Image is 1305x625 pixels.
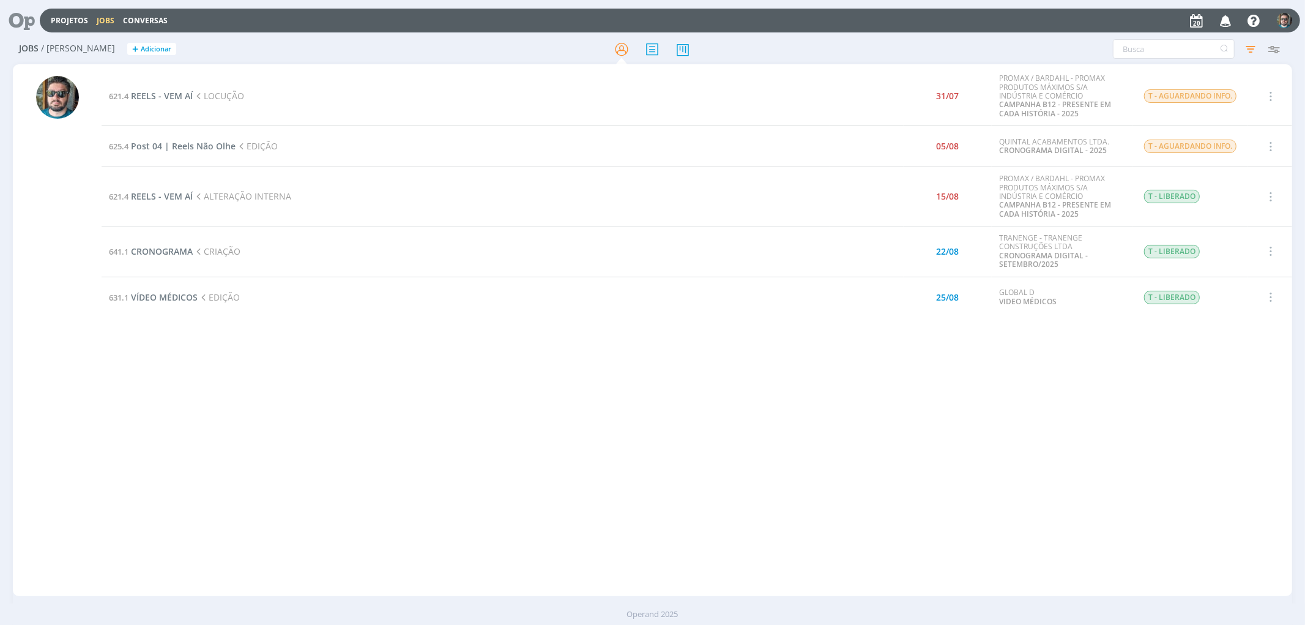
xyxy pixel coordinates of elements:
button: Jobs [93,16,118,26]
span: Adicionar [141,45,171,53]
div: 22/08 [937,247,959,256]
div: PROMAX / BARDAHL - PROMAX PRODUTOS MÁXIMOS S/A INDÚSTRIA E COMÉRCIO [999,74,1125,118]
span: LOCUÇÃO [193,90,244,102]
div: QUINTAL ACABAMENTOS LTDA. [999,138,1125,155]
div: PROMAX / BARDAHL - PROMAX PRODUTOS MÁXIMOS S/A INDÚSTRIA E COMÉRCIO [999,174,1125,219]
span: T - AGUARDANDO INFO. [1144,89,1236,103]
a: 621.4REELS - VEM AÍ [109,190,193,202]
a: CAMPANHA B12 - PRESENTE EM CADA HISTÓRIA - 2025 [999,99,1111,118]
a: CRONOGRAMA DIGITAL - 2025 [999,145,1107,155]
span: CRONOGRAMA [131,245,193,257]
div: 25/08 [937,293,959,302]
a: Conversas [123,15,168,26]
button: Conversas [119,16,171,26]
div: 05/08 [937,142,959,151]
input: Busca [1113,39,1235,59]
a: Projetos [51,15,88,26]
a: 631.1VÍDEO MÉDICOS [109,291,198,303]
span: T - LIBERADO [1144,245,1200,258]
img: R [36,76,79,119]
a: VIDEO MÉDICOS [999,296,1057,307]
span: EDIÇÃO [236,140,278,152]
a: 641.1CRONOGRAMA [109,245,193,257]
span: REELS - VEM AÍ [131,90,193,102]
a: 621.4REELS - VEM AÍ [109,90,193,102]
button: R [1276,10,1293,31]
span: VÍDEO MÉDICOS [131,291,198,303]
span: REELS - VEM AÍ [131,190,193,202]
span: Post 04 | Reels Não Olhe [131,140,236,152]
span: 631.1 [109,292,128,303]
div: 31/07 [937,92,959,100]
div: TRANENGE - TRANENGE CONSTRUÇÕES LTDA [999,234,1125,269]
span: 625.4 [109,141,128,152]
span: Jobs [19,43,39,54]
a: CAMPANHA B12 - PRESENTE EM CADA HISTÓRIA - 2025 [999,200,1111,219]
div: GLOBAL D [999,288,1125,306]
span: 621.4 [109,91,128,102]
span: T - LIBERADO [1144,291,1200,304]
button: +Adicionar [127,43,176,56]
span: T - LIBERADO [1144,190,1200,203]
button: Projetos [47,16,92,26]
span: CRIAÇÃO [193,245,240,257]
span: ALTERAÇÃO INTERNA [193,190,291,202]
div: 15/08 [937,192,959,201]
span: 621.4 [109,191,128,202]
img: R [1277,13,1292,28]
span: T - AGUARDANDO INFO. [1144,140,1236,153]
a: Jobs [97,15,114,26]
span: + [132,43,138,56]
span: EDIÇÃO [198,291,240,303]
a: CRONOGRAMA DIGITAL - SETEMBRO/2025 [999,250,1088,269]
a: 625.4Post 04 | Reels Não Olhe [109,140,236,152]
span: 641.1 [109,246,128,257]
span: / [PERSON_NAME] [41,43,115,54]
